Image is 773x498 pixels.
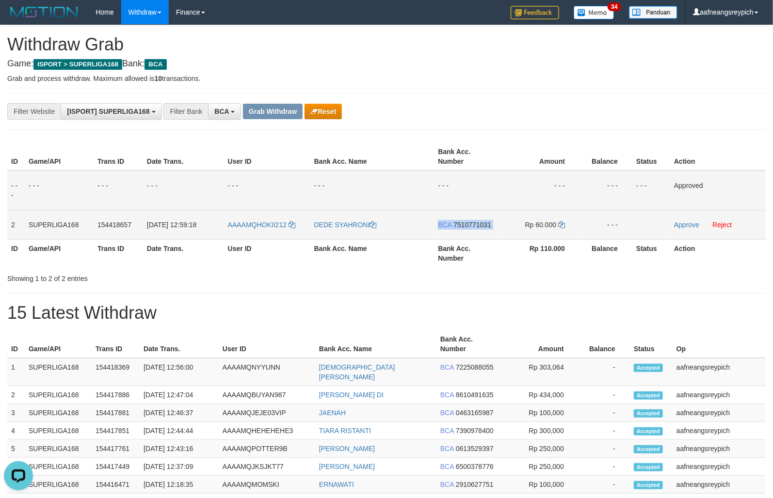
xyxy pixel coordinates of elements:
td: aafneangsreypich [673,458,766,476]
td: 2 [7,210,25,239]
td: [DATE] 12:56:00 [140,358,219,386]
span: BCA [440,391,454,399]
th: Op [673,330,766,358]
a: Copy 60000 to clipboard [558,221,565,229]
td: - - - [7,171,25,210]
a: Approve [674,221,699,229]
td: aafneangsreypich [673,476,766,494]
td: - [579,386,630,404]
td: Approved [670,171,766,210]
td: 4 [7,422,25,440]
td: - [579,458,630,476]
td: 154417449 [92,458,140,476]
th: Action [670,143,766,171]
span: BCA [214,108,229,115]
th: Bank Acc. Number [434,143,500,171]
span: Copy 6500378776 to clipboard [456,463,494,470]
div: Filter Website [7,103,61,120]
th: Bank Acc. Number [436,330,501,358]
a: [PERSON_NAME] [319,463,375,470]
td: 154417761 [92,440,140,458]
img: MOTION_logo.png [7,5,81,19]
span: BCA [438,221,451,229]
th: Bank Acc. Name [315,330,436,358]
th: Game/API [25,239,94,267]
th: Amount [501,330,579,358]
span: Copy 7510771031 to clipboard [453,221,491,229]
th: Trans ID [94,239,143,267]
td: 1 [7,358,25,386]
img: Button%20Memo.svg [574,6,614,19]
th: User ID [219,330,315,358]
a: Reject [713,221,732,229]
p: Grab and process withdraw. Maximum allowed is transactions. [7,74,766,83]
td: SUPERLIGA168 [25,358,92,386]
th: User ID [224,143,310,171]
span: BCA [440,481,454,488]
td: - [579,358,630,386]
th: Balance [579,330,630,358]
td: 2 [7,386,25,404]
th: Game/API [25,330,92,358]
td: SUPERLIGA168 [25,440,92,458]
span: 34 [608,2,621,11]
th: Amount [500,143,580,171]
a: ERNAWATI [319,481,354,488]
span: Copy 2910627751 to clipboard [456,481,494,488]
td: AAAAMQJEJE03VIP [219,404,315,422]
span: Copy 8610491635 to clipboard [456,391,494,399]
button: Open LiveChat chat widget [4,4,33,33]
th: Bank Acc. Number [434,239,500,267]
div: Showing 1 to 2 of 2 entries [7,270,315,283]
td: AAAAMQMOMSKI [219,476,315,494]
span: 154418657 [97,221,131,229]
a: AAAAMQHOKII212 [228,221,295,229]
h1: 15 Latest Withdraw [7,303,766,323]
span: Accepted [634,409,663,418]
td: - - - [632,171,670,210]
span: Rp 60.000 [525,221,557,229]
span: [ISPORT] SUPERLIGA168 [67,108,149,115]
td: aafneangsreypich [673,422,766,440]
td: Rp 250,000 [501,458,579,476]
td: - - - [25,171,94,210]
th: Game/API [25,143,94,171]
td: [DATE] 12:47:04 [140,386,219,404]
td: 154417886 [92,386,140,404]
td: - - - [580,171,632,210]
th: Bank Acc. Name [310,143,435,171]
button: Reset [305,104,342,119]
div: Filter Bank [163,103,208,120]
td: SUPERLIGA168 [25,422,92,440]
img: Feedback.jpg [511,6,559,19]
td: [DATE] 12:18:35 [140,476,219,494]
h4: Game: Bank: [7,59,766,69]
span: Copy 0613529397 to clipboard [456,445,494,452]
th: Status [632,143,670,171]
td: 154417881 [92,404,140,422]
td: [DATE] 12:43:16 [140,440,219,458]
span: Accepted [634,481,663,489]
td: SUPERLIGA168 [25,386,92,404]
td: - - - [500,171,580,210]
span: BCA [145,59,166,70]
td: AAAAMQPOTTER9B [219,440,315,458]
td: AAAAMQJKSJKT77 [219,458,315,476]
td: 154417851 [92,422,140,440]
td: SUPERLIGA168 [25,476,92,494]
span: Copy 7225088055 to clipboard [456,363,494,371]
td: aafneangsreypich [673,386,766,404]
th: Date Trans. [143,143,224,171]
td: - [579,422,630,440]
span: ISPORT > SUPERLIGA168 [33,59,122,70]
span: Accepted [634,364,663,372]
td: 5 [7,440,25,458]
td: SUPERLIGA168 [25,404,92,422]
th: Rp 110.000 [500,239,580,267]
td: AAAAMQNYYUNN [219,358,315,386]
td: - - - [310,171,435,210]
td: - [579,404,630,422]
span: Accepted [634,391,663,400]
span: BCA [440,463,454,470]
td: 154418369 [92,358,140,386]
